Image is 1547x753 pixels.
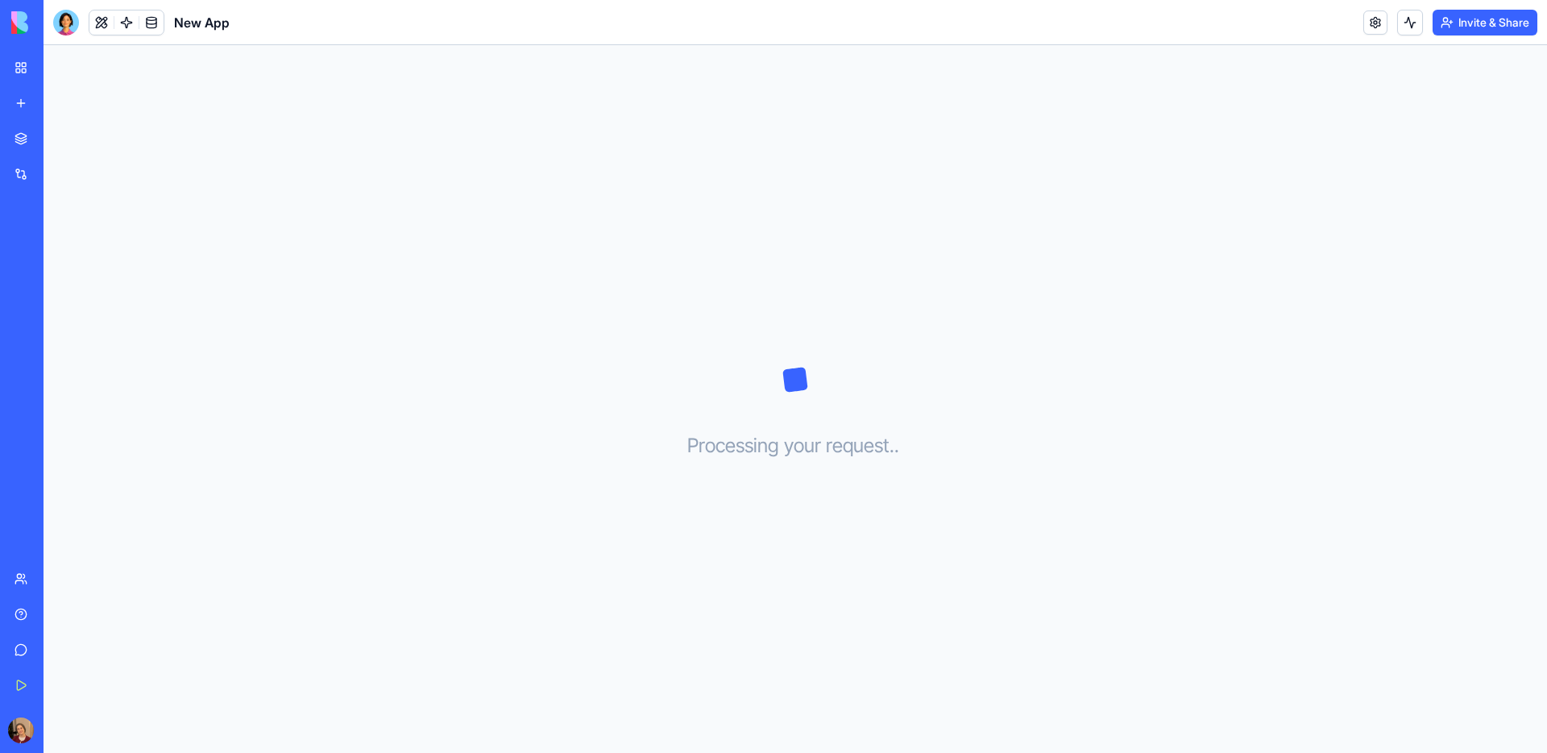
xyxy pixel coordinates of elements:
[894,433,899,459] span: .
[174,13,230,32] span: New App
[687,433,904,459] h3: Processing your request
[11,11,111,34] img: logo
[1433,10,1537,35] button: Invite & Share
[890,433,894,459] span: .
[8,718,34,743] img: ACg8ocJRIDT7cNZee_TooWGnB7YX4EvKNN1fbsqnOOO89ymTG0i3Hdg=s96-c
